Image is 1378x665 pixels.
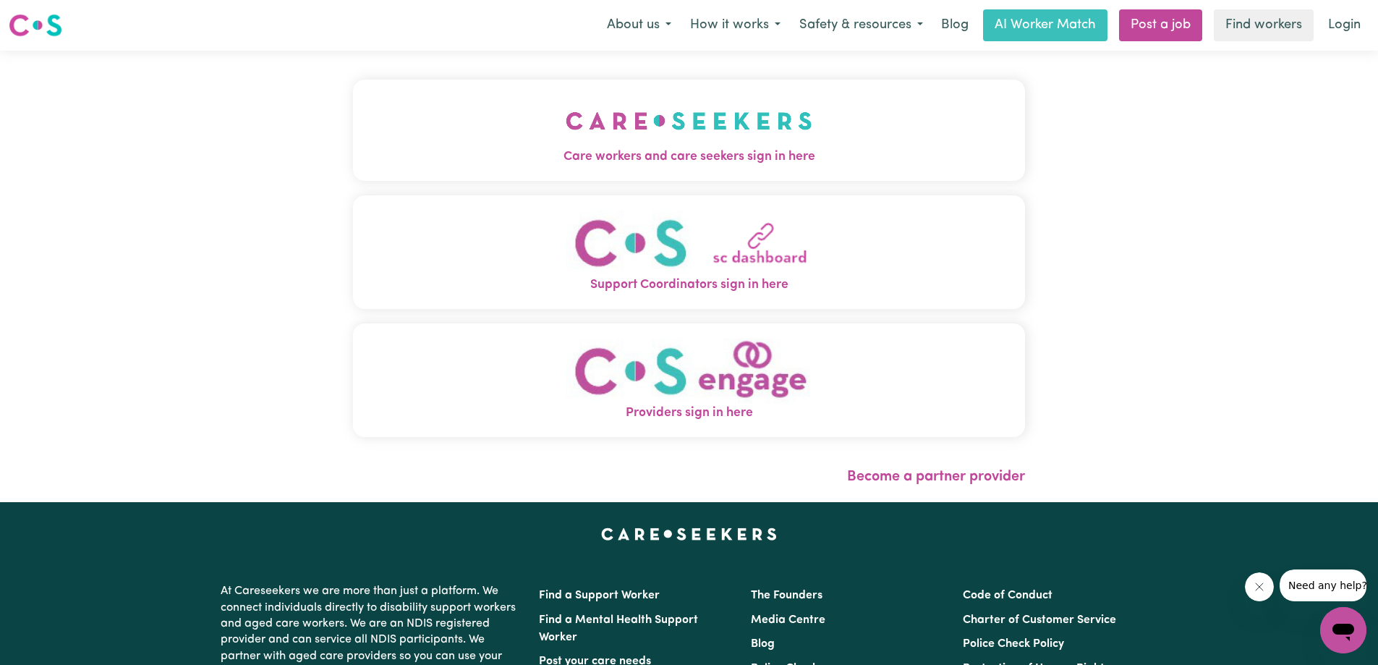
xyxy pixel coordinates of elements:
a: Code of Conduct [963,590,1052,601]
a: Careseekers logo [9,9,62,42]
button: How it works [681,10,790,41]
a: Find a Mental Health Support Worker [539,614,698,643]
iframe: Message from company [1280,569,1366,601]
a: Police Check Policy [963,638,1064,650]
a: AI Worker Match [983,9,1107,41]
span: Need any help? [9,10,88,22]
span: Providers sign in here [353,404,1025,423]
a: Media Centre [751,614,825,626]
button: Care workers and care seekers sign in here [353,80,1025,181]
a: Careseekers home page [601,528,777,540]
a: Find a Support Worker [539,590,660,601]
button: About us [597,10,681,41]
a: The Founders [751,590,822,601]
a: Login [1319,9,1369,41]
span: Support Coordinators sign in here [353,276,1025,295]
a: Become a partner provider [847,470,1025,484]
a: Blog [751,638,775,650]
a: Blog [932,9,977,41]
iframe: Close message [1245,572,1274,601]
button: Providers sign in here [353,323,1025,437]
a: Charter of Customer Service [963,614,1116,626]
img: Careseekers logo [9,12,62,38]
button: Safety & resources [790,10,932,41]
iframe: Button to launch messaging window [1320,607,1366,653]
a: Post a job [1119,9,1202,41]
button: Support Coordinators sign in here [353,195,1025,309]
span: Care workers and care seekers sign in here [353,148,1025,166]
a: Find workers [1214,9,1314,41]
